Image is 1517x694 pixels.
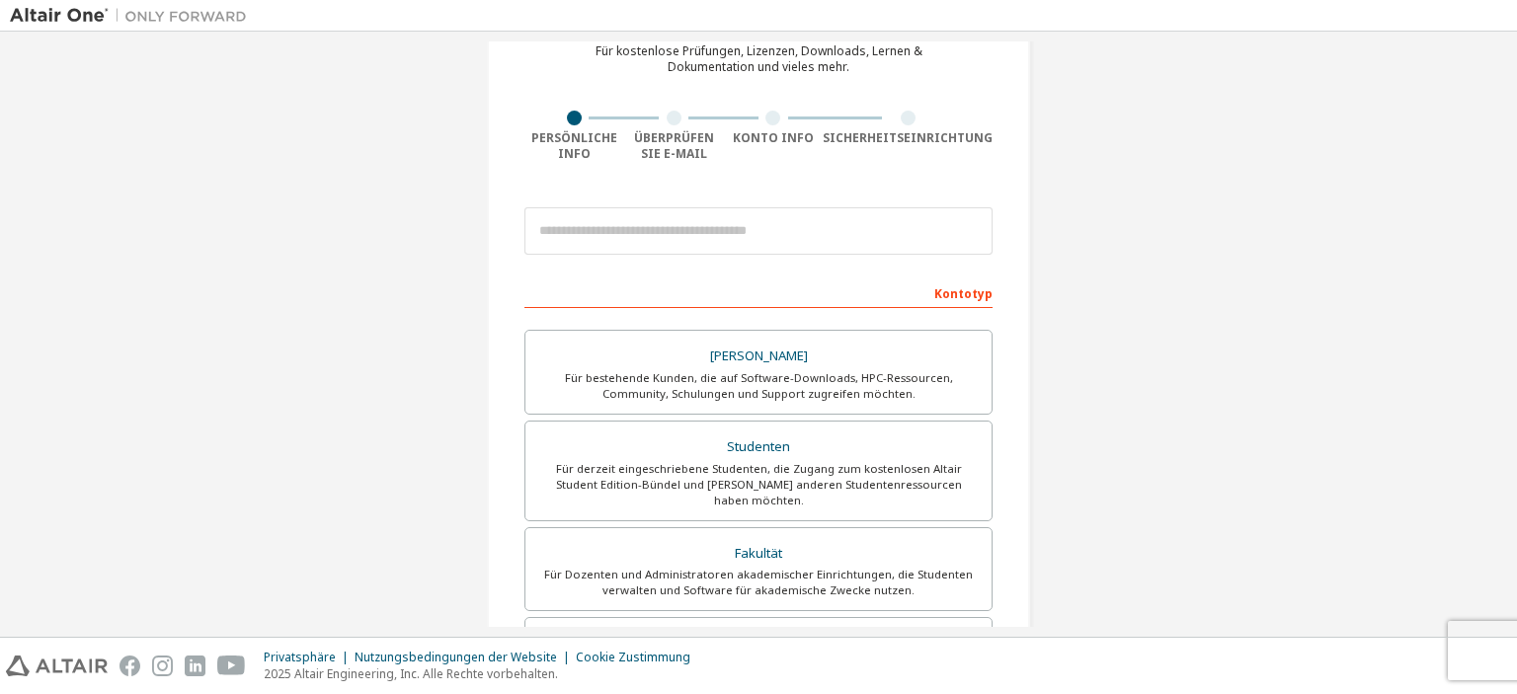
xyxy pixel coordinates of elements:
div: Nutzungsbedingungen der Website [355,650,576,665]
img: facebook.svg [120,655,140,676]
div: Privatsphäre [264,650,355,665]
div: Studenten [537,433,980,461]
div: Cookie Zustimmung [576,650,702,665]
div: Persönliche Info [524,130,624,162]
img: altair_logo.svg [6,655,108,676]
div: Überprüfen Sie E-Mail [624,130,724,162]
div: Für kostenlose Prüfungen, Lizenzen, Downloads, Lernen & Dokumentation und vieles mehr. [596,43,922,75]
img: instagram.svg [152,655,173,676]
div: Für Dozenten und Administratoren akademischer Einrichtungen, die Studenten verwalten und Software... [537,567,980,598]
img: Altair [10,6,257,26]
p: 2025 Altair Engineering, Inc. Alle Rechte vorbehalten. [264,665,702,682]
div: Fakultät [537,540,980,568]
div: Für derzeit eingeschriebene Studenten, die Zugang zum kostenlosen Altair Student Edition-Bündel u... [537,461,980,508]
div: Sicherheitseinrichtung [823,130,993,146]
div: Kontotyp [524,276,993,308]
img: youtube.svg [217,655,246,676]
div: [PERSON_NAME] [537,343,980,370]
div: Für bestehende Kunden, die auf Software-Downloads, HPC-Ressourcen, Community, Schulungen und Supp... [537,370,980,402]
div: Konto Info [723,130,823,146]
img: linkedin.svg [185,655,205,676]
